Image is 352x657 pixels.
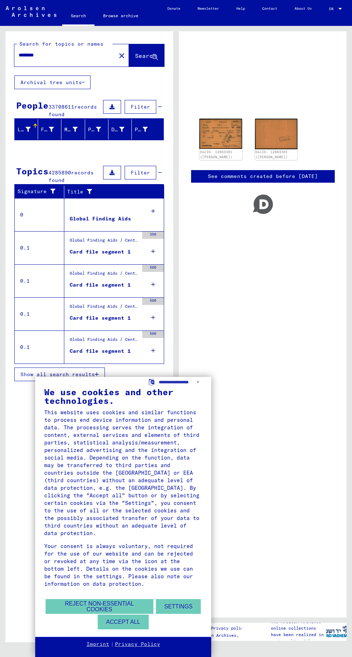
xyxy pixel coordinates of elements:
button: Accept all [98,615,148,629]
a: Imprint [87,641,109,648]
div: We use cookies and other technologies. [44,388,202,405]
button: Settings [156,599,201,614]
button: Reject non-essential cookies [46,599,153,614]
div: Your consent is always voluntary, not required for the use of our website and can be rejected or ... [44,542,202,588]
div: This website uses cookies and similar functions to process end device information and personal da... [44,409,202,537]
a: Privacy Policy [115,641,160,648]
